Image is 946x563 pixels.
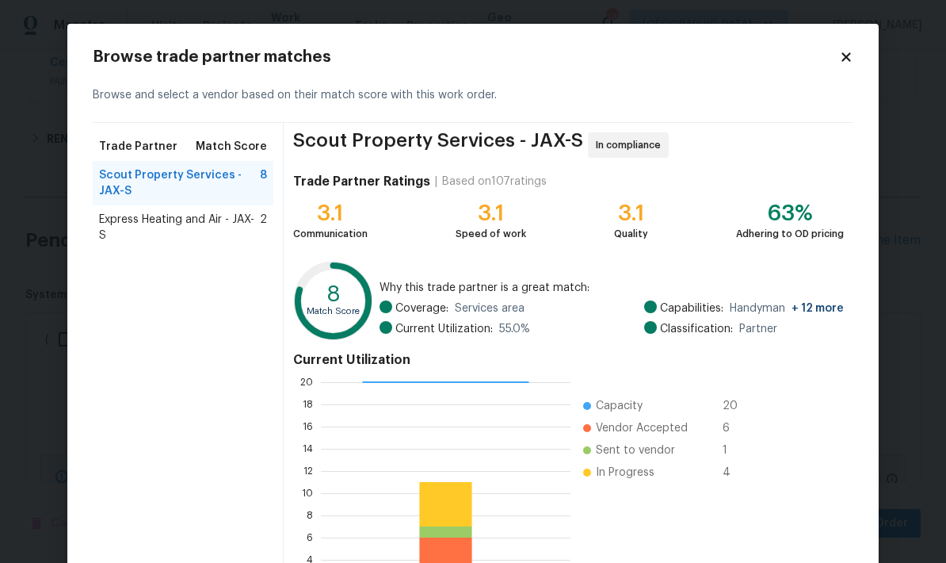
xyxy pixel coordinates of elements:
[430,174,442,190] div: |
[723,420,748,436] span: 6
[614,205,648,221] div: 3.1
[596,137,667,153] span: In compliance
[293,174,430,190] h4: Trade Partner Ratings
[730,301,844,316] span: Handyman
[596,398,643,414] span: Capacity
[614,226,648,242] div: Quality
[456,205,526,221] div: 3.1
[99,212,260,243] span: Express Heating and Air - JAX-S
[300,377,313,387] text: 20
[723,442,748,458] span: 1
[93,49,839,65] h2: Browse trade partner matches
[326,283,341,305] text: 8
[260,212,267,243] span: 2
[293,205,368,221] div: 3.1
[293,352,844,368] h4: Current Utilization
[303,444,313,454] text: 14
[196,139,267,155] span: Match Score
[293,226,368,242] div: Communication
[293,132,583,158] span: Scout Property Services - JAX-S
[723,398,748,414] span: 20
[596,465,654,481] span: In Progress
[99,167,260,199] span: Scout Property Services - JAX-S
[99,139,177,155] span: Trade Partner
[395,301,448,316] span: Coverage:
[260,167,267,199] span: 8
[736,205,844,221] div: 63%
[303,466,313,476] text: 12
[596,442,675,458] span: Sent to vendor
[442,174,547,190] div: Based on 107 ratings
[660,301,723,316] span: Capabilities:
[307,533,313,542] text: 6
[93,68,853,123] div: Browse and select a vendor based on their match score with this work order.
[660,321,733,337] span: Classification:
[395,321,493,337] span: Current Utilization:
[456,226,526,242] div: Speed of work
[303,422,313,431] text: 16
[596,420,688,436] span: Vendor Accepted
[307,307,360,316] text: Match Score
[499,321,530,337] span: 55.0 %
[380,280,844,296] span: Why this trade partner is a great match:
[723,465,748,481] span: 4
[739,321,777,337] span: Partner
[307,511,313,520] text: 8
[302,488,313,498] text: 10
[736,226,844,242] div: Adhering to OD pricing
[792,303,844,314] span: + 12 more
[303,400,313,409] text: 18
[455,301,524,316] span: Services area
